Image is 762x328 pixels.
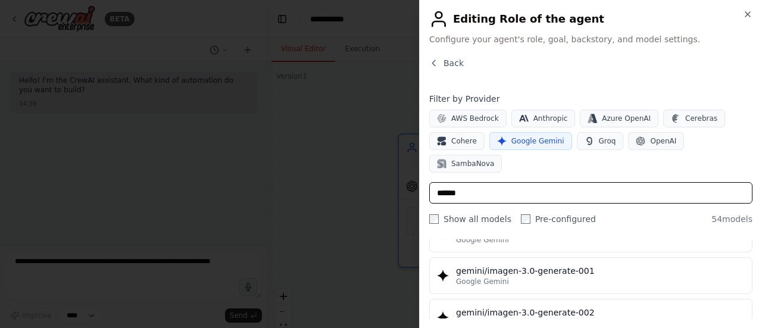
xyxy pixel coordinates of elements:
button: Back [429,57,464,69]
button: Cohere [429,132,485,150]
span: OpenAI [650,136,676,146]
span: Anthropic [533,114,568,123]
label: Pre-configured [521,213,596,225]
span: Cohere [451,136,477,146]
span: SambaNova [451,159,494,168]
button: gemini/imagen-3.0-generate-001Google Gemini [429,257,752,294]
button: AWS Bedrock [429,110,507,127]
span: Cerebras [685,114,717,123]
button: Cerebras [663,110,725,127]
span: Google Gemini [456,235,509,245]
span: Google Gemini [456,277,509,286]
span: 54 models [711,213,752,225]
button: SambaNova [429,155,502,173]
h2: Editing Role of the agent [429,10,752,29]
button: OpenAI [628,132,684,150]
span: AWS Bedrock [451,114,499,123]
button: Anthropic [511,110,576,127]
input: Show all models [429,214,439,224]
button: Azure OpenAI [580,110,658,127]
span: Groq [599,136,616,146]
button: Groq [577,132,624,150]
div: gemini/imagen-3.0-generate-002 [456,307,745,318]
button: Google Gemini [489,132,572,150]
div: gemini/imagen-3.0-generate-001 [456,265,745,277]
span: Configure your agent's role, goal, backstory, and model settings. [429,33,752,45]
input: Pre-configured [521,214,530,224]
span: Back [444,57,464,69]
h4: Filter by Provider [429,93,752,105]
label: Show all models [429,213,511,225]
span: Azure OpenAI [602,114,651,123]
span: Google Gemini [511,136,564,146]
